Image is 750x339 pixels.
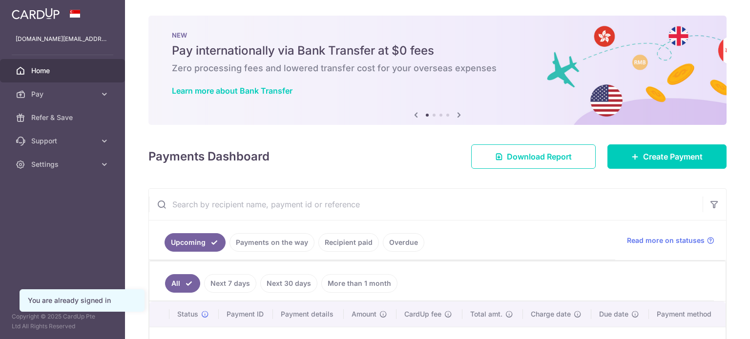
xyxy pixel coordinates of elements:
a: Recipient paid [318,233,379,252]
a: Payments on the way [229,233,314,252]
a: Next 7 days [204,274,256,293]
span: Read more on statuses [627,236,705,245]
span: Support [31,136,96,146]
a: Upcoming [165,233,226,252]
h6: Zero processing fees and lowered transfer cost for your overseas expenses [172,62,703,74]
span: Refer & Save [31,113,96,122]
img: CardUp [12,8,60,20]
a: All [165,274,200,293]
span: Due date [599,309,628,319]
span: Charge date [531,309,571,319]
span: Status [177,309,198,319]
span: CardUp fee [404,309,441,319]
a: Create Payment [607,144,727,169]
span: Total amt. [470,309,502,319]
h4: Payments Dashboard [148,148,270,165]
img: Bank transfer banner [148,16,727,125]
th: Payment method [649,301,726,327]
span: Create Payment [643,151,703,162]
h5: Pay internationally via Bank Transfer at $0 fees [172,43,703,59]
span: Download Report [507,151,572,162]
a: Download Report [471,144,596,169]
th: Payment ID [219,301,273,327]
span: Amount [352,309,376,319]
div: You are already signed in [28,296,136,305]
a: Next 30 days [260,274,317,293]
a: Read more on statuses [627,236,714,245]
span: Settings [31,160,96,169]
iframe: Opens a widget where you can find more information [687,310,740,334]
a: Overdue [383,233,424,252]
span: Home [31,66,96,76]
th: Payment details [273,301,344,327]
a: Learn more about Bank Transfer [172,86,292,96]
p: [DOMAIN_NAME][EMAIL_ADDRESS][DOMAIN_NAME] [16,34,109,44]
input: Search by recipient name, payment id or reference [149,189,703,220]
span: Pay [31,89,96,99]
a: More than 1 month [321,274,397,293]
p: NEW [172,31,703,39]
